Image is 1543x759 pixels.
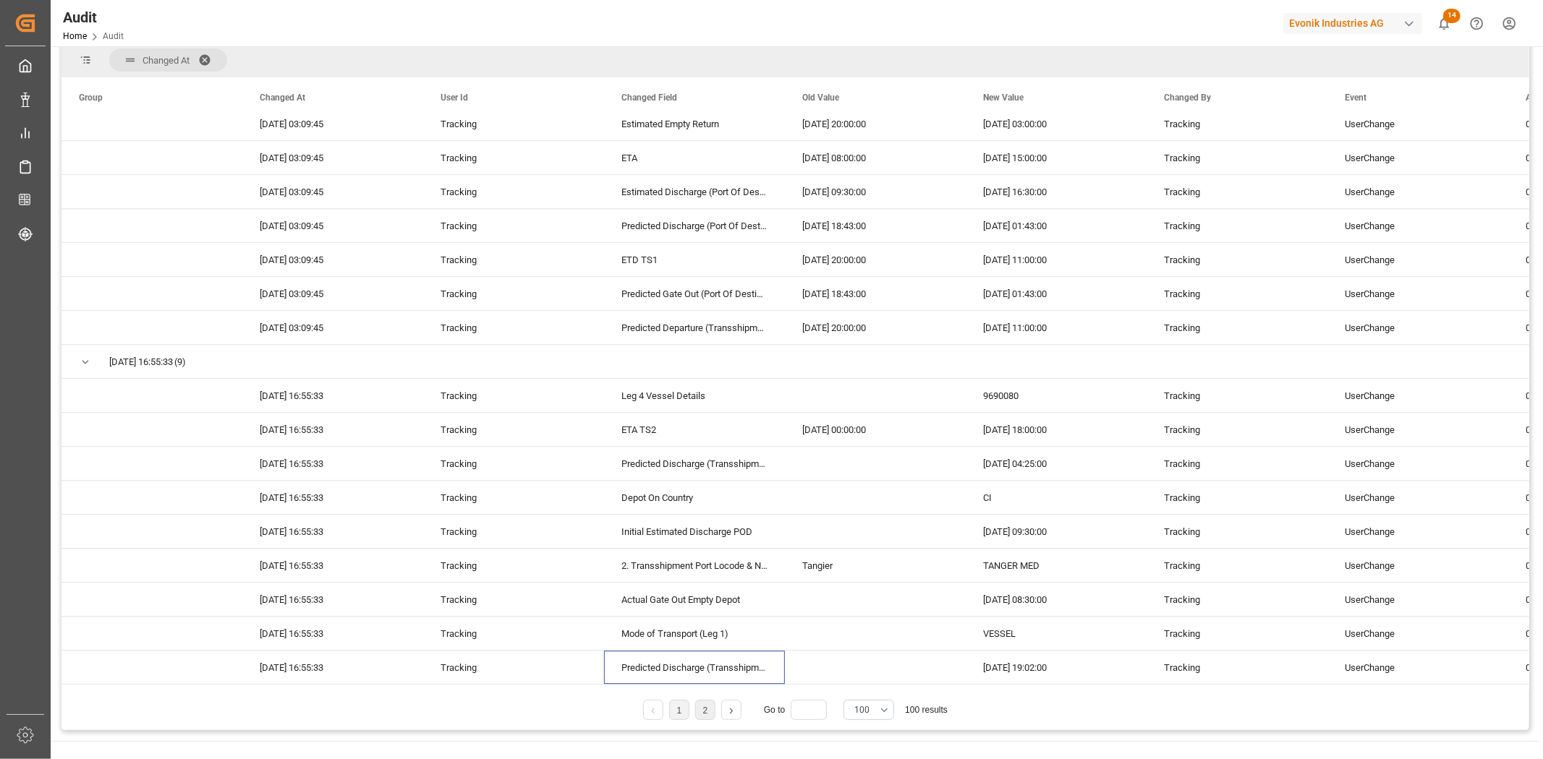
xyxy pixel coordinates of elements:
div: Tracking [1147,583,1327,616]
span: 14 [1443,9,1461,23]
div: 9690080 [966,379,1147,412]
div: ETD TS1 [604,243,785,276]
div: Tracking [423,311,604,344]
div: [DATE] 16:55:33 [242,583,423,616]
div: Predicted Discharge (Transshipment 1) [604,447,785,480]
div: Tracking [1147,447,1327,480]
div: [DATE] 16:55:33 [242,447,423,480]
div: Tracking [1147,481,1327,514]
div: Tracking [1147,107,1327,140]
div: [DATE] 08:30:00 [966,583,1147,616]
div: Predicted Departure (Transshipment 1) [604,311,785,344]
div: UserChange [1327,515,1508,548]
span: Changed At [143,55,190,66]
div: Predicted Discharge (Transshipment 2) [604,651,785,684]
div: Tracking [423,379,604,412]
span: 100 results [905,705,948,715]
div: Tracking [1147,379,1327,412]
div: [DATE] 18:00:00 [966,413,1147,446]
div: Predicted Gate Out (Port Of Destination) [604,277,785,310]
button: open menu [843,700,894,720]
div: ETA [604,141,785,174]
span: Changed Field [621,93,677,103]
div: 2. Transshipment Port Locode & Name [604,549,785,582]
div: [DATE] 03:09:45 [242,243,423,276]
div: [DATE] 20:00:00 [785,311,966,344]
div: [DATE] 18:43:00 [785,209,966,242]
div: Evonik Industries AG [1283,13,1422,34]
button: show 14 new notifications [1428,7,1461,40]
div: [DATE] 00:00:00 [785,413,966,446]
div: [DATE] 20:00:00 [785,243,966,276]
button: Help Center [1461,7,1493,40]
div: [DATE] 16:55:33 [242,413,423,446]
div: [DATE] 03:09:45 [242,141,423,174]
div: UserChange [1327,481,1508,514]
div: Estimated Empty Return [604,107,785,140]
a: 2 [703,706,708,716]
div: UserChange [1327,107,1508,140]
div: Predicted Discharge (Port Of Destination) [604,209,785,242]
div: Tracking [423,413,604,446]
div: UserChange [1327,277,1508,310]
div: ETA TS2 [604,413,785,446]
div: Tracking [1147,277,1327,310]
div: [DATE] 03:09:45 [242,277,423,310]
div: Tangier [785,549,966,582]
div: [DATE] 09:30:00 [785,175,966,208]
div: UserChange [1327,311,1508,344]
div: Depot On Country [604,481,785,514]
div: UserChange [1327,175,1508,208]
div: [DATE] 09:30:00 [966,515,1147,548]
span: Changed At [260,93,305,103]
div: Tracking [423,481,604,514]
div: UserChange [1327,141,1508,174]
div: Tracking [423,175,604,208]
div: Tracking [423,141,604,174]
div: Tracking [1147,243,1327,276]
div: Tracking [1147,141,1327,174]
div: Tracking [1147,651,1327,684]
span: (9) [174,346,186,379]
div: [DATE] 03:09:45 [242,209,423,242]
div: UserChange [1327,549,1508,582]
div: UserChange [1327,651,1508,684]
div: Leg 4 Vessel Details [604,379,785,412]
div: [DATE] 20:00:00 [785,107,966,140]
div: Tracking [1147,175,1327,208]
div: UserChange [1327,209,1508,242]
div: TANGER MED [966,549,1147,582]
li: Next Page [721,700,741,720]
div: [DATE] 08:00:00 [785,141,966,174]
div: Tracking [423,617,604,650]
div: UserChange [1327,413,1508,446]
div: Go to [764,700,833,720]
div: Tracking [423,651,604,684]
div: Tracking [423,515,604,548]
div: Tracking [423,583,604,616]
div: Tracking [1147,515,1327,548]
span: User Id [441,93,468,103]
div: [DATE] 16:30:00 [966,175,1147,208]
div: [DATE] 18:43:00 [785,277,966,310]
span: Group [79,93,103,103]
div: UserChange [1327,583,1508,616]
li: Previous Page [643,700,663,720]
div: [DATE] 16:55:33 [242,481,423,514]
div: [DATE] 15:00:00 [966,141,1147,174]
div: UserChange [1327,243,1508,276]
span: [DATE] 16:55:33 [109,346,173,379]
div: Actual Gate Out Empty Depot [604,583,785,616]
div: Audit [63,7,124,28]
div: [DATE] 11:00:00 [966,243,1147,276]
div: [DATE] 11:00:00 [966,311,1147,344]
div: [DATE] 16:55:33 [242,651,423,684]
div: [DATE] 16:55:33 [242,515,423,548]
span: Old Value [802,93,839,103]
div: UserChange [1327,447,1508,480]
div: [DATE] 03:09:45 [242,107,423,140]
span: Changed By [1164,93,1211,103]
div: [DATE] 16:55:33 [242,549,423,582]
div: [DATE] 19:02:00 [966,651,1147,684]
div: [DATE] 16:55:33 [242,617,423,650]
